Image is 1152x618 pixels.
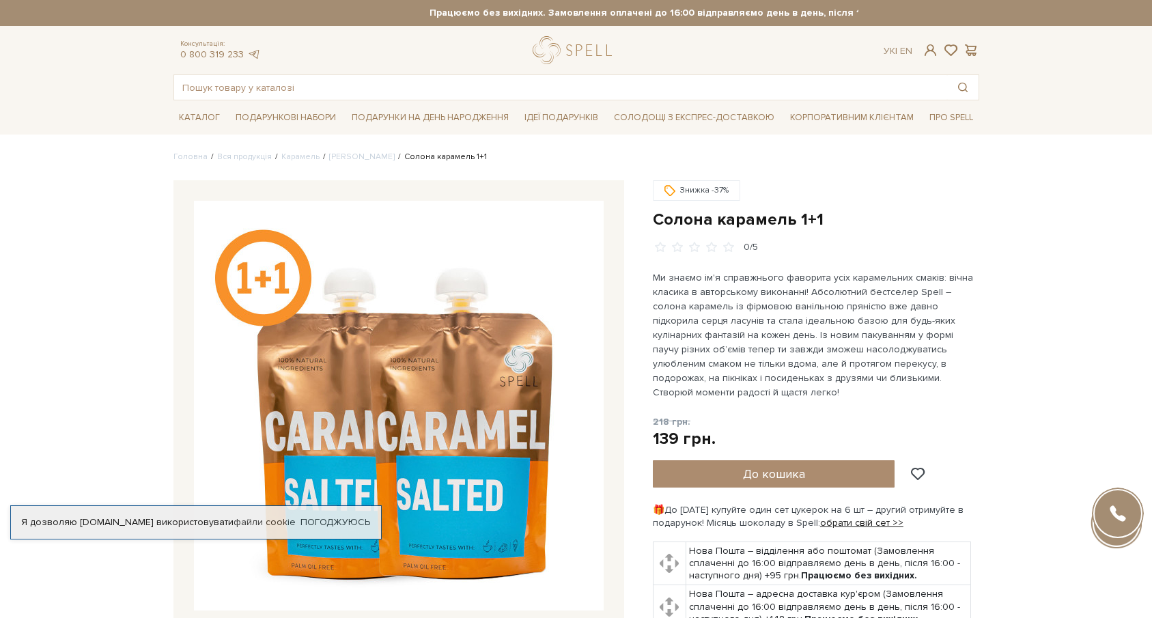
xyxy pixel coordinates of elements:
[653,209,979,230] h1: Солона карамель 1+1
[281,152,320,162] a: Карамель
[395,151,487,163] li: Солона карамель 1+1
[924,107,979,128] span: Про Spell
[900,45,912,57] a: En
[329,152,395,162] a: [PERSON_NAME]
[519,107,604,128] span: Ідеї подарунків
[180,40,261,48] span: Консультація:
[785,106,919,129] a: Корпоративним клієнтам
[194,201,604,610] img: Солона карамель 1+1
[743,466,805,481] span: До кошика
[608,106,780,129] a: Солодощі з експрес-доставкою
[884,45,912,57] div: Ук
[300,516,370,529] a: Погоджуюсь
[173,107,225,128] span: Каталог
[247,48,261,60] a: telegram
[895,45,897,57] span: |
[174,75,947,100] input: Пошук товару у каталозі
[653,416,690,427] span: 218 грн.
[653,504,979,529] div: 🎁До [DATE] купуйте один сет цукерок на 6 шт – другий отримуйте в подарунок! Місяць шоколаду в Spell:
[653,460,895,488] button: До кошика
[180,48,244,60] a: 0 800 319 233
[533,36,618,64] a: logo
[947,75,979,100] button: Пошук товару у каталозі
[346,107,514,128] span: Подарунки на День народження
[801,570,917,581] b: Працюємо без вихідних.
[173,152,208,162] a: Головна
[653,180,740,201] div: Знижка -37%
[653,270,973,399] p: Ми знаємо ім'я справжнього фаворита усіх карамельних смаків: вічна класика в авторському виконанн...
[653,428,716,449] div: 139 грн.
[744,241,758,254] div: 0/5
[11,516,381,529] div: Я дозволяю [DOMAIN_NAME] використовувати
[217,152,272,162] a: Вся продукція
[820,517,903,529] a: обрати свій сет >>
[230,107,341,128] span: Подарункові набори
[294,7,1100,19] strong: Працюємо без вихідних. Замовлення оплачені до 16:00 відправляємо день в день, після 16:00 - насту...
[686,542,971,585] td: Нова Пошта – відділення або поштомат (Замовлення сплаченні до 16:00 відправляємо день в день, піс...
[234,516,296,528] a: файли cookie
